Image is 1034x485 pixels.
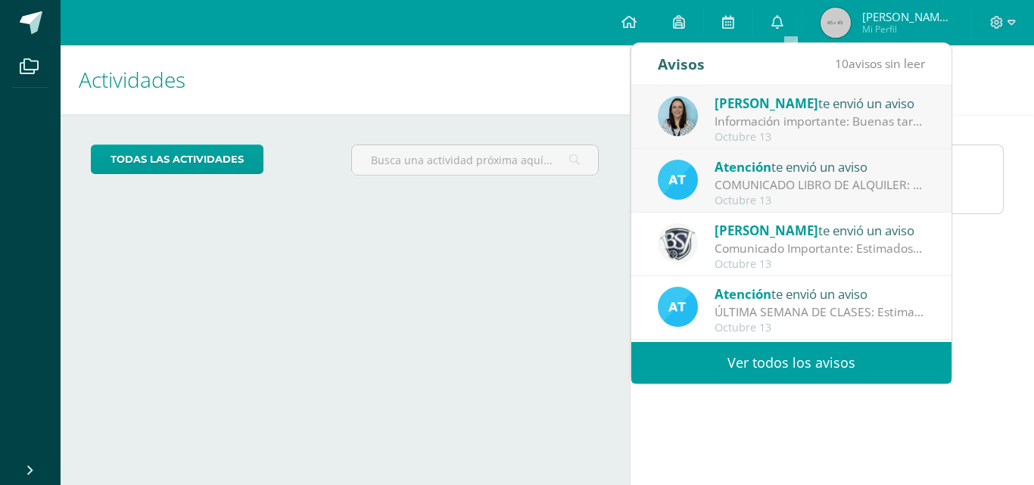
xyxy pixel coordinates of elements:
[352,145,599,175] input: Busca una actividad próxima aquí...
[715,93,925,113] div: te envió un aviso
[835,55,849,72] span: 10
[715,95,818,112] span: [PERSON_NAME]
[862,9,953,24] span: [PERSON_NAME] [PERSON_NAME]
[715,258,925,271] div: Octubre 13
[715,194,925,207] div: Octubre 13
[658,160,698,200] img: 9fc725f787f6a993fc92a288b7a8b70c.png
[715,157,925,176] div: te envió un aviso
[715,113,925,130] div: Información importante: Buenas tardes padres de familia, Compartimos información importante. Salu...
[715,322,925,334] div: Octubre 13
[658,287,698,327] img: 9fc725f787f6a993fc92a288b7a8b70c.png
[715,158,771,176] span: Atención
[658,43,705,85] div: Avisos
[631,342,951,384] a: Ver todos los avisos
[715,240,925,257] div: Comunicado Importante: Estimados padres de familia, revisar imagen adjunta.
[715,176,925,194] div: COMUNICADO LIBRO DE ALQUILER: Estimados padres de familia, Les compartimos información importante...
[715,303,925,321] div: ÚLTIMA SEMANA DE CLASES: Estimados padres de familia, Deseamos una semana llena de bendiciones. C...
[715,285,771,303] span: Atención
[862,23,953,36] span: Mi Perfil
[715,220,925,240] div: te envió un aviso
[715,131,925,144] div: Octubre 13
[835,55,925,72] span: avisos sin leer
[79,45,612,114] h1: Actividades
[715,284,925,303] div: te envió un aviso
[658,96,698,136] img: aed16db0a88ebd6752f21681ad1200a1.png
[658,223,698,263] img: 9b923b7a5257eca232f958b02ed92d0f.png
[821,8,851,38] img: 45x45
[715,222,818,239] span: [PERSON_NAME]
[91,145,263,174] a: todas las Actividades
